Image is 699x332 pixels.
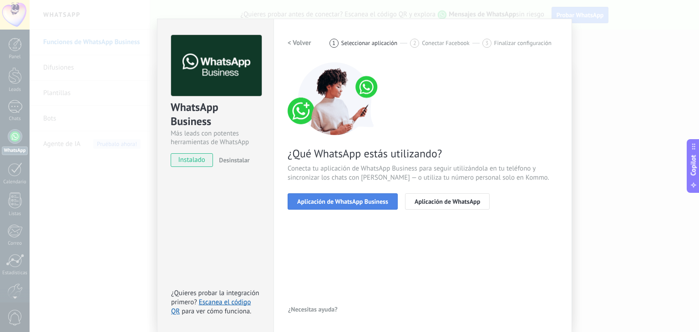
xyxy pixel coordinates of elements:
span: Copilot [689,155,698,176]
span: Aplicación de WhatsApp Business [297,198,388,205]
span: Desinstalar [219,156,249,164]
img: connect number [288,62,383,135]
h2: < Volver [288,39,311,47]
span: instalado [171,153,213,167]
a: Escanea el código QR [171,298,251,316]
div: WhatsApp Business [171,100,260,129]
span: ¿Quieres probar la integración primero? [171,289,259,307]
button: Desinstalar [215,153,249,167]
span: Conectar Facebook [422,40,470,46]
span: ¿Necesitas ayuda? [288,306,338,312]
button: Aplicación de WhatsApp Business [288,193,398,210]
span: ¿Qué WhatsApp estás utilizando? [288,146,558,161]
span: Aplicación de WhatsApp [415,198,480,205]
span: para ver cómo funciona. [182,307,251,316]
img: logo_main.png [171,35,262,96]
span: Finalizar configuración [494,40,552,46]
div: Más leads con potentes herramientas de WhatsApp [171,129,260,146]
button: < Volver [288,35,311,51]
span: 1 [332,39,335,47]
span: Conecta tu aplicación de WhatsApp Business para seguir utilizándola en tu teléfono y sincronizar ... [288,164,558,182]
button: Aplicación de WhatsApp [405,193,490,210]
span: Seleccionar aplicación [341,40,398,46]
button: ¿Necesitas ayuda? [288,302,338,316]
span: 2 [413,39,416,47]
span: 3 [485,39,488,47]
